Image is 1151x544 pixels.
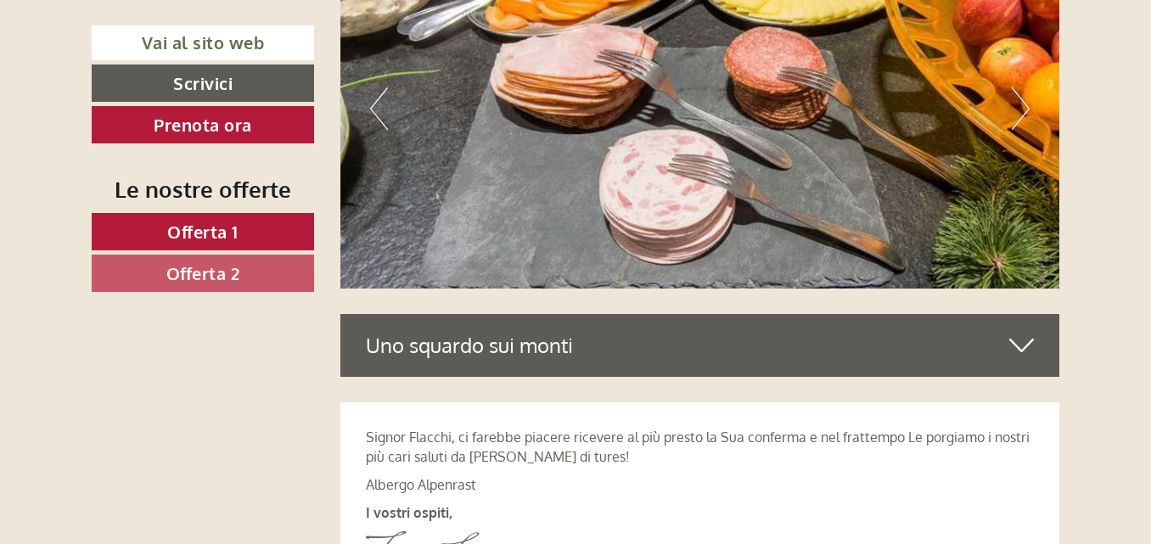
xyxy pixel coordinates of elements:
[166,262,240,284] span: Offerta 2
[576,440,670,477] button: Invia
[296,13,373,42] div: venerdì
[92,25,314,60] a: Vai al sito web
[366,428,1035,467] p: Signor Flacchi, ci farebbe piacere ricevere al più presto la Sua conferma e nel frattempo Le porg...
[25,49,257,63] div: Berghotel Alpenrast
[25,82,257,94] small: 17:50
[366,504,452,521] span: I vostri ospiti,
[167,221,239,243] span: Offerta 1
[1012,87,1030,130] button: Next
[340,314,1060,377] div: Uno squardo sui monti
[92,106,314,143] a: Prenota ora
[370,87,388,130] button: Previous
[13,46,266,98] div: Buon giorno, come possiamo aiutarla?
[366,475,1035,495] p: Albergo Alpenrast
[92,173,314,205] div: Le nostre offerte
[92,64,314,102] a: Scrivici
